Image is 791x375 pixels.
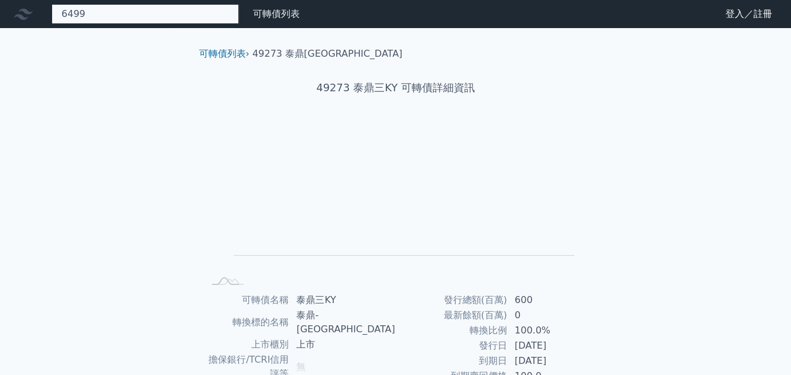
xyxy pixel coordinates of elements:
[508,338,588,353] td: [DATE]
[508,293,588,308] td: 600
[396,323,508,338] td: 轉換比例
[52,4,239,24] input: 搜尋可轉債 代號／名稱
[289,308,395,337] td: 泰鼎-[GEOGRAPHIC_DATA]
[396,293,508,308] td: 發行總額(百萬)
[716,5,782,23] a: 登入／註冊
[204,308,290,337] td: 轉換標的名稱
[253,8,300,19] a: 可轉債列表
[289,337,395,352] td: 上市
[199,47,249,61] li: ›
[223,133,574,273] g: Chart
[396,308,508,323] td: 最新餘額(百萬)
[396,353,508,369] td: 到期日
[508,308,588,323] td: 0
[396,338,508,353] td: 發行日
[190,80,602,96] h1: 49273 泰鼎三KY 可轉債詳細資訊
[289,293,395,308] td: 泰鼎三KY
[204,293,290,308] td: 可轉債名稱
[252,47,402,61] li: 49273 泰鼎[GEOGRAPHIC_DATA]
[296,361,306,372] span: 無
[508,323,588,338] td: 100.0%
[508,353,588,369] td: [DATE]
[199,48,246,59] a: 可轉債列表
[204,337,290,352] td: 上市櫃別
